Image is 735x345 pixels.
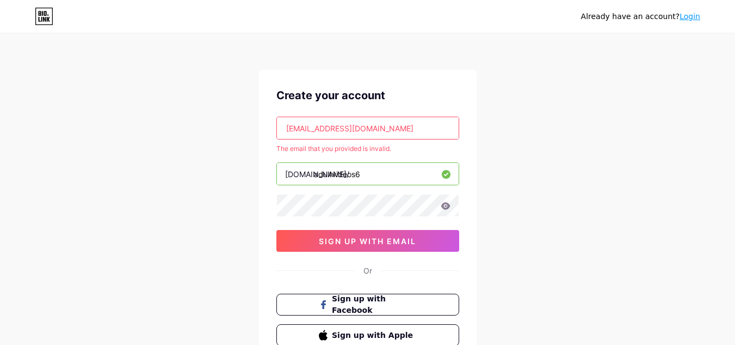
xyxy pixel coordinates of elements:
[277,163,459,185] input: username
[680,12,700,21] a: Login
[332,330,416,341] span: Sign up with Apple
[285,168,349,180] div: [DOMAIN_NAME]/
[276,230,459,252] button: sign up with email
[581,11,700,22] div: Already have an account?
[363,265,372,276] div: Or
[276,294,459,316] button: Sign up with Facebook
[277,117,459,139] input: Email
[319,237,416,246] span: sign up with email
[332,293,416,316] span: Sign up with Facebook
[276,144,459,154] div: The email that you provided is invalid.
[276,87,459,104] div: Create your account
